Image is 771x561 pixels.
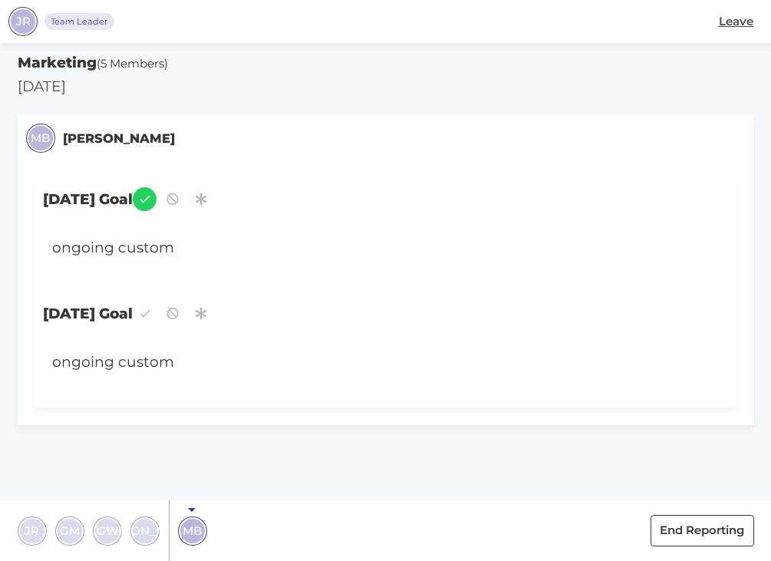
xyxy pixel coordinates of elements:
button: Leave [709,6,763,38]
span: Team Leader [51,15,108,28]
span: GM [60,522,80,540]
span: [DATE] Goal [35,293,736,334]
span: JR [25,522,39,540]
span: [PERSON_NAME] [95,522,196,540]
span: MB [31,130,50,147]
p: [DATE] [18,76,754,97]
div: ongoing custom [43,229,671,268]
h5: Marketing [18,52,754,74]
span: [DATE] Goal [35,179,736,219]
span: (5 Members) [97,56,168,71]
span: JR [16,13,31,31]
span: Leave [719,13,753,31]
small: [PERSON_NAME] [63,129,175,148]
span: End Reporting [660,522,744,540]
span: MB [183,522,202,540]
button: End Reporting [651,515,754,546]
div: ongoing custom [43,343,671,382]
